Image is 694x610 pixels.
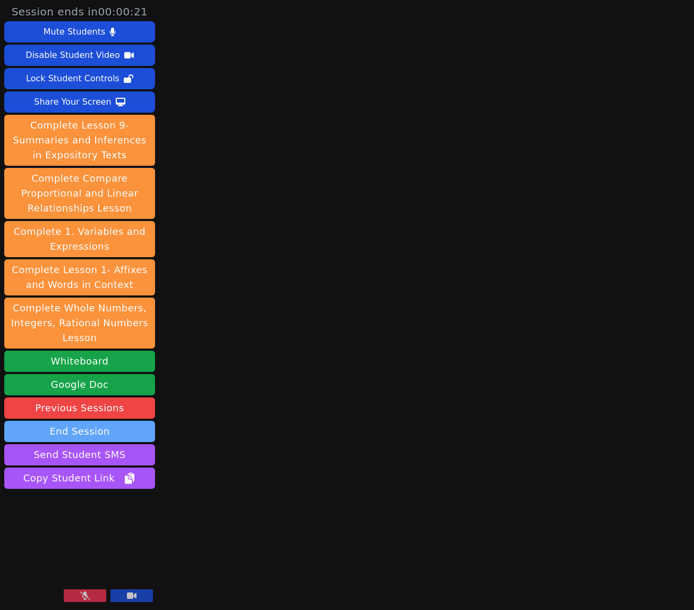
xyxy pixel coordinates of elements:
[4,91,155,113] button: Share Your Screen
[4,421,155,442] button: End Session
[4,115,155,166] button: Complete Lesson 9- Summaries and Inferences in Expository Texts
[23,471,136,486] span: Copy Student Link
[12,4,148,19] span: Session ends in
[4,45,155,66] button: Disable Student Video
[4,374,155,395] a: Google Doc
[4,351,155,372] button: Whiteboard
[34,94,112,111] div: Share Your Screen
[4,298,155,349] button: Complete Whole Numbers, Integers, Rational Numbers Lesson
[4,221,155,257] button: Complete 1. Variables and Expressions
[25,47,119,64] div: Disable Student Video
[4,468,155,489] button: Copy Student Link
[44,23,105,40] div: Mute Students
[26,70,119,87] div: Lock Student Controls
[4,444,155,465] button: Send Student SMS
[4,21,155,43] button: Mute Students
[4,68,155,89] button: Lock Student Controls
[4,397,155,419] a: Previous Sessions
[98,5,148,18] time: 00:00:21
[4,168,155,219] button: Complete Compare Proportional and Linear Relationships Lesson
[4,259,155,295] button: Complete Lesson 1- Affixes and Words in Context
